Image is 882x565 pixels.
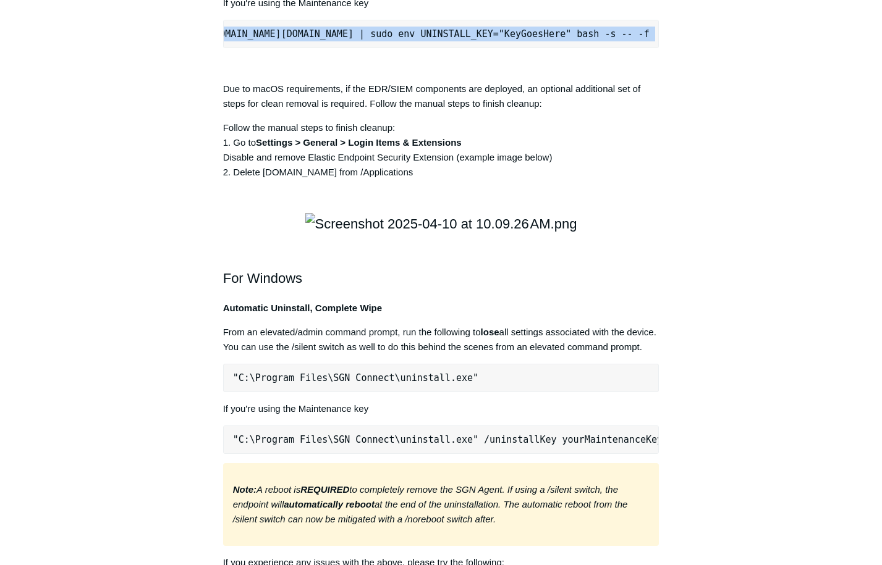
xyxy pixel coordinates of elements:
[233,484,628,524] em: A reboot is to completely remove the SGN Agent. If using a /silent switch, the endpoint will at t...
[223,20,659,48] pre: sudo curl -s [URL][DOMAIN_NAME][DOMAIN_NAME] | sudo env UNINSTALL_KEY="KeyGoesHere" bash -s -- -f
[223,303,382,313] strong: Automatic Uninstall, Complete Wipe
[305,213,577,235] img: Screenshot 2025-04-10 at 10.09.26 AM.png
[256,137,462,148] strong: Settings > General > Login Items & Extensions
[233,372,478,383] span: "C:\Program Files\SGN Connect\uninstall.exe"
[223,246,659,289] h2: For Windows
[223,425,659,454] pre: "C:\Program Files\SGN Connect\uninstall.exe" /uninstallKey yourMaintenanceKeyHere
[300,484,349,495] strong: REQUIRED
[233,484,257,495] strong: Note:
[223,82,659,111] p: Due to macOS requirements, if the EDR/SIEM components are deployed, an optional additional set of...
[223,401,659,416] p: If you're using the Maintenance key
[481,327,499,337] strong: lose
[223,120,659,180] p: Follow the manual steps to finish cleanup: 1. Go to Disable and remove Elastic Endpoint Security ...
[284,499,375,509] strong: automatically reboot
[223,327,656,352] span: From an elevated/admin command prompt, run the following to all settings associated with the devi...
